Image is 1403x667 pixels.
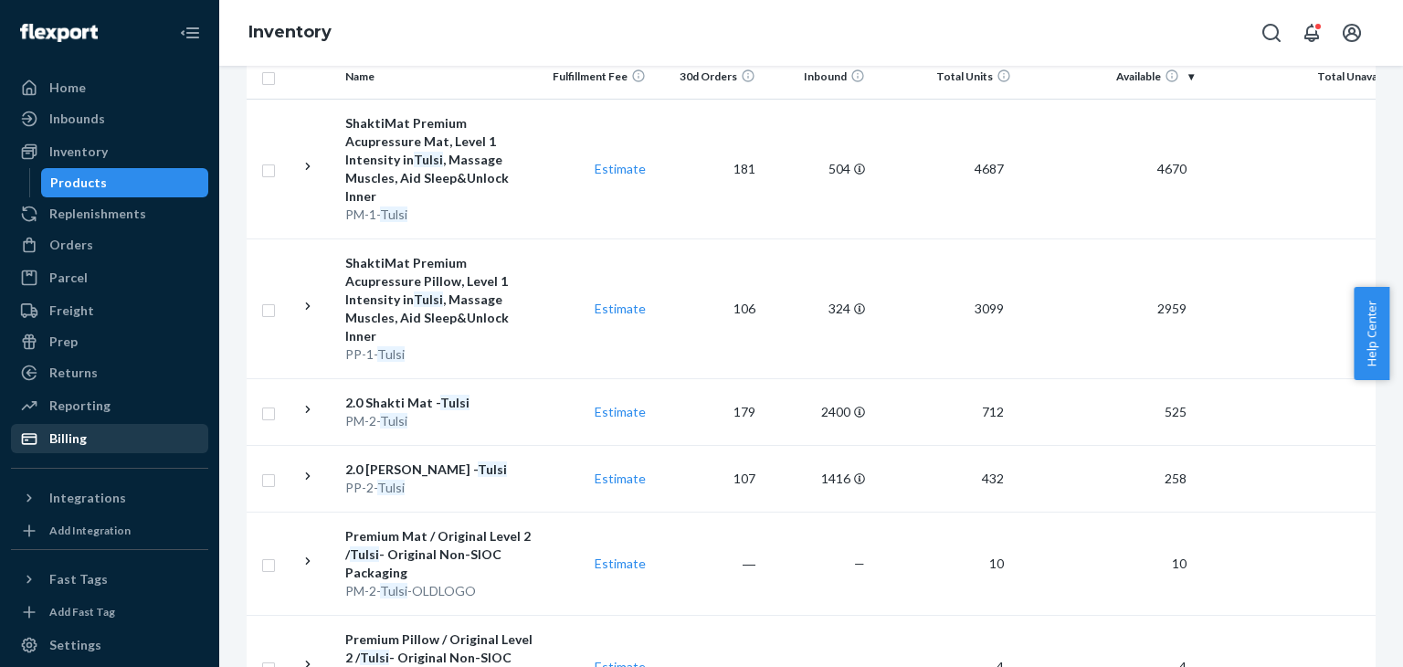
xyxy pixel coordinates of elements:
div: ShaktiMat Premium Acupressure Pillow, Level 1 Intensity in , Massage Muscles, Aid Sleep&Unlock Inner [345,254,536,345]
td: ― [653,512,763,615]
em: Tulsi [440,395,469,410]
a: Returns [11,358,208,387]
em: Tulsi [377,480,405,495]
span: 2959 [1150,301,1194,316]
button: Fast Tags [11,565,208,594]
img: Flexport logo [20,24,98,42]
th: Inbound [763,55,872,99]
th: 30d Orders [653,55,763,99]
div: Integrations [49,489,126,507]
div: PM-2- [345,412,536,430]
button: Open notifications [1293,15,1330,51]
a: Orders [11,230,208,259]
div: Orders [49,236,93,254]
td: 2400 [763,378,872,445]
a: Estimate [595,161,646,176]
th: Fulfillment Fee [543,55,653,99]
div: Inbounds [49,110,105,128]
em: Tulsi [380,583,407,598]
div: Prep [49,333,78,351]
div: Reporting [49,397,111,415]
td: 324 [763,238,872,378]
div: Billing [49,429,87,448]
th: Name [338,55,543,99]
a: Inventory [248,22,332,42]
a: Parcel [11,263,208,292]
a: Inventory [11,137,208,166]
button: Integrations [11,483,208,513]
a: Products [41,168,209,197]
div: Parcel [49,269,88,287]
td: 107 [653,445,763,512]
div: Returns [49,364,98,382]
div: PM-1- [345,206,536,224]
td: 1416 [763,445,872,512]
div: 2.0 Shakti Mat - [345,394,536,412]
em: Tulsi [360,650,389,665]
span: 10 [1165,556,1194,571]
div: Add Integration [49,523,131,538]
button: Open Search Box [1253,15,1290,51]
th: Available [1018,55,1201,99]
a: Add Integration [11,520,208,542]
span: 525 [1157,404,1194,419]
div: Inventory [49,143,108,161]
a: Estimate [595,471,646,486]
td: 181 [653,99,763,238]
a: Billing [11,424,208,453]
a: Freight [11,296,208,325]
span: 712 [975,404,1011,419]
em: Tulsi [414,152,443,167]
ol: breadcrumbs [234,6,346,59]
span: 10 [982,556,1011,571]
a: Replenishments [11,199,208,228]
a: Inbounds [11,104,208,133]
span: 258 [1157,471,1194,486]
div: Fast Tags [49,570,108,588]
a: Estimate [595,404,646,419]
a: Reporting [11,391,208,420]
div: PP-2- [345,479,536,497]
td: 179 [653,378,763,445]
td: 106 [653,238,763,378]
a: Estimate [595,301,646,316]
span: — [854,556,865,571]
a: Prep [11,327,208,356]
div: Home [49,79,86,97]
div: Products [50,174,107,192]
button: Help Center [1354,287,1389,380]
span: 4670 [1150,161,1194,176]
div: Replenishments [49,205,146,223]
a: Settings [11,630,208,660]
span: 3099 [967,301,1011,316]
a: Add Fast Tag [11,601,208,623]
em: Tulsi [414,291,443,307]
em: Tulsi [478,461,507,477]
a: Home [11,73,208,102]
span: 4687 [967,161,1011,176]
div: Freight [49,302,94,320]
div: Settings [49,636,101,654]
td: 504 [763,99,872,238]
span: 432 [975,471,1011,486]
div: PM-2- -OLDLOGO [345,582,536,600]
div: 2.0 [PERSON_NAME] - [345,461,536,479]
div: Add Fast Tag [49,604,115,619]
a: Estimate [595,556,646,571]
div: PP-1- [345,345,536,364]
em: Tulsi [377,346,405,362]
em: Tulsi [380,413,407,429]
div: ShaktiMat Premium Acupressure Mat, Level 1 Intensity in , Massage Muscles, Aid Sleep&Unlock Inner [345,114,536,206]
button: Close Navigation [172,15,208,51]
div: Premium Mat / Original Level 2 / - Original Non-SIOC Packaging [345,527,536,582]
button: Open account menu [1334,15,1370,51]
em: Tulsi [380,206,407,222]
th: Total Units [872,55,1018,99]
em: Tulsi [350,546,379,562]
